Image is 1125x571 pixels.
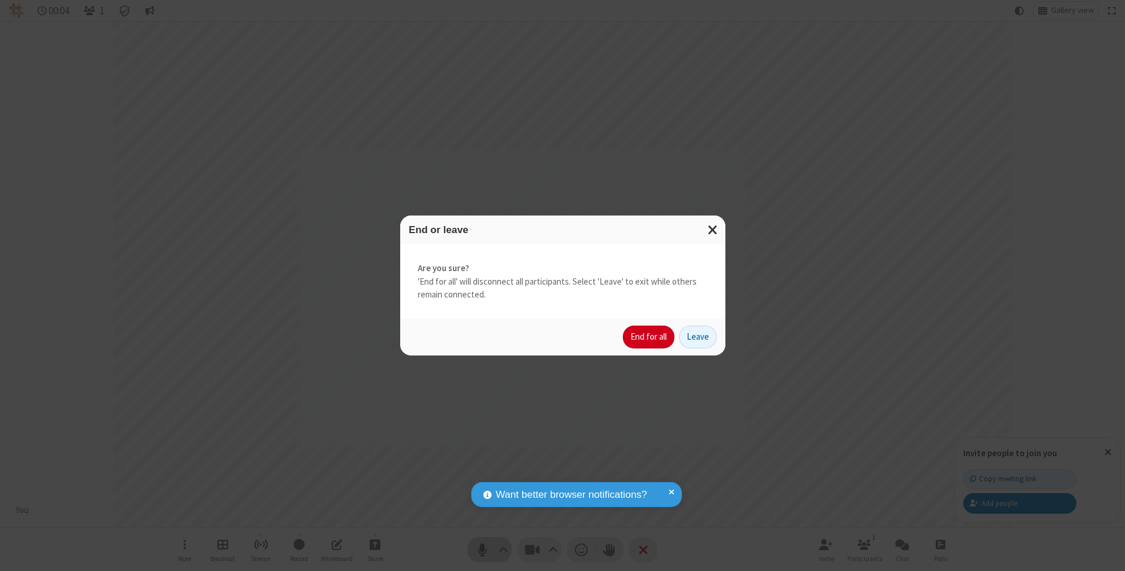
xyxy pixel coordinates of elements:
h3: End or leave [409,224,717,235]
strong: Are you sure? [418,262,708,275]
button: End for all [623,326,674,349]
div: 'End for all' will disconnect all participants. Select 'Leave' to exit while others remain connec... [400,244,725,319]
button: Leave [679,326,717,349]
button: Close modal [701,216,725,244]
span: Want better browser notifications? [496,487,647,502]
